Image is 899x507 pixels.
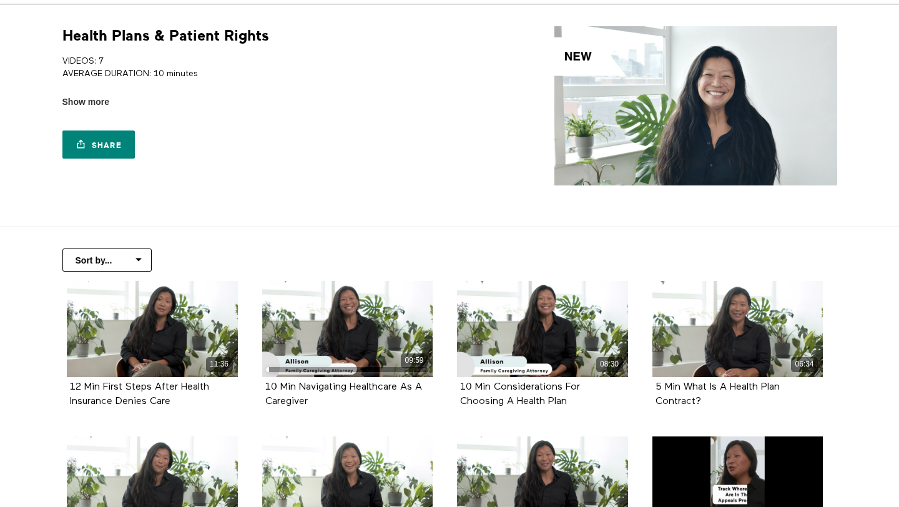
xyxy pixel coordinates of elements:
[401,353,428,368] div: 09:59
[652,281,823,377] a: 5 Min What Is A Health Plan Contract? 06:34
[206,357,233,372] div: 11:36
[265,382,422,406] a: 10 Min Navigating Healthcare As A Caregiver
[460,382,580,406] a: 10 Min Considerations For Choosing A Health Plan
[596,357,623,372] div: 08:30
[62,96,109,109] span: Show more
[62,55,445,81] p: VIDEOS: 7 AVERAGE DURATION: 10 minutes
[554,26,837,185] img: Health Plans & Patient Rights
[656,382,780,406] a: 5 Min What Is A Health Plan Contract?
[67,281,238,377] a: 12 Min First Steps After Health Insurance Denies Care 11:36
[457,281,628,377] a: 10 Min Considerations For Choosing A Health Plan 08:30
[262,281,433,377] a: 10 Min Navigating Healthcare As A Caregiver 09:59
[62,26,269,46] h1: Health Plans & Patient Rights
[62,130,135,159] a: Share
[791,357,818,372] div: 06:34
[70,382,209,406] a: 12 Min First Steps After Health Insurance Denies Care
